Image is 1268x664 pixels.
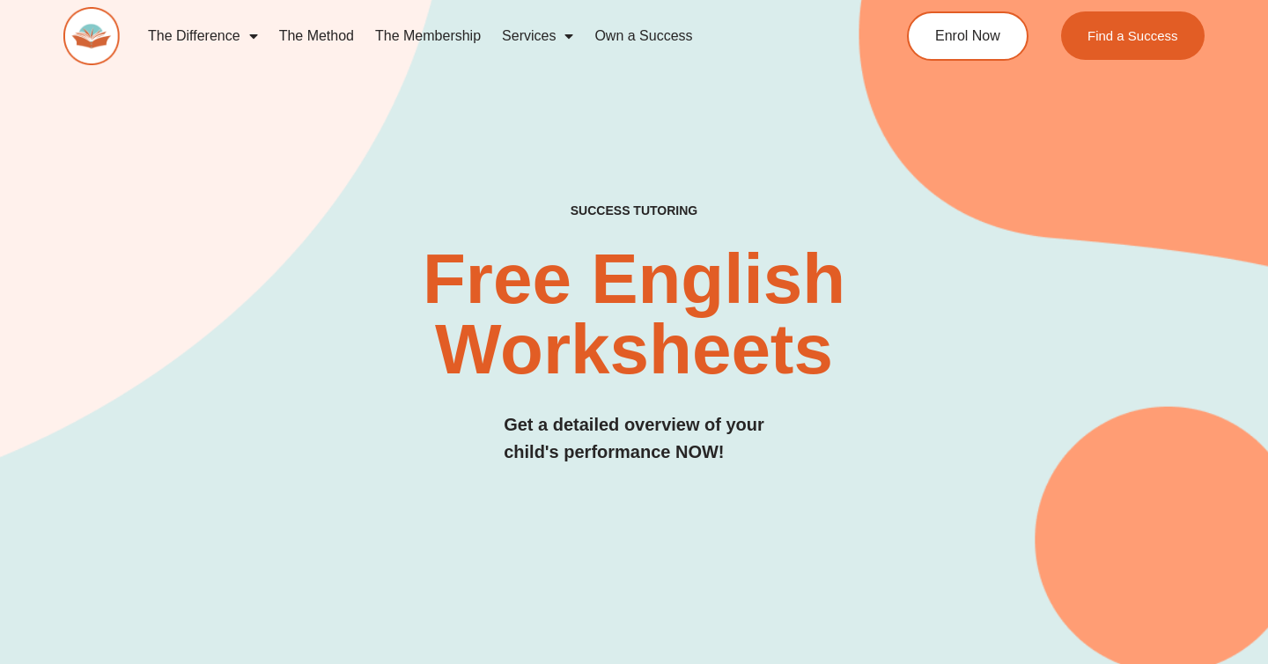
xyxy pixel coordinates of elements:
a: The Method [269,16,365,56]
h3: Get a detailed overview of your child's performance NOW! [504,411,764,466]
a: Enrol Now [907,11,1028,61]
a: The Difference [137,16,269,56]
a: Find a Success [1061,11,1205,60]
nav: Menu [137,16,842,56]
a: Own a Success [584,16,703,56]
h2: Free English Worksheets​ [257,244,1010,385]
span: Find a Success [1087,29,1178,42]
a: The Membership [365,16,491,56]
h4: SUCCESS TUTORING​ [465,203,803,218]
span: Enrol Now [935,29,1000,43]
a: Services [491,16,584,56]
